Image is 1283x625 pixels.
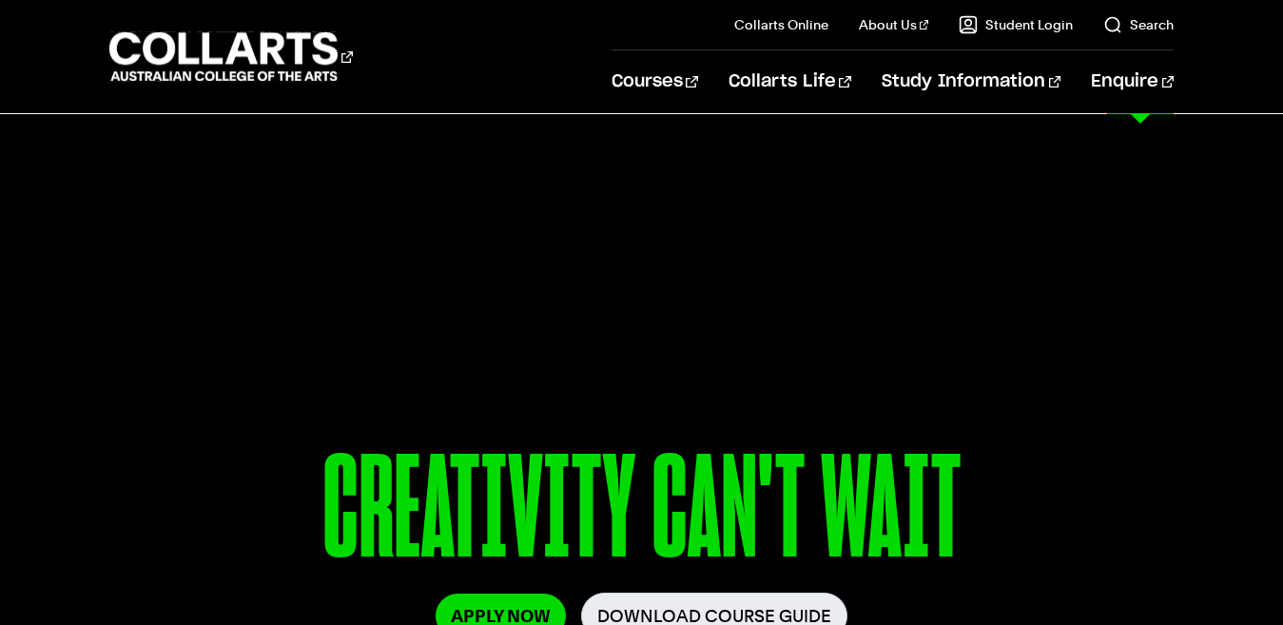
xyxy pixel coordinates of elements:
a: Enquire [1091,50,1174,113]
a: Collarts Online [734,15,828,34]
a: Study Information [882,50,1060,113]
a: Search [1103,15,1174,34]
p: CREATIVITY CAN'T WAIT [109,436,1175,593]
div: Go to homepage [109,29,353,84]
a: Student Login [959,15,1073,34]
a: Courses [612,50,698,113]
a: About Us [859,15,929,34]
a: Collarts Life [729,50,851,113]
